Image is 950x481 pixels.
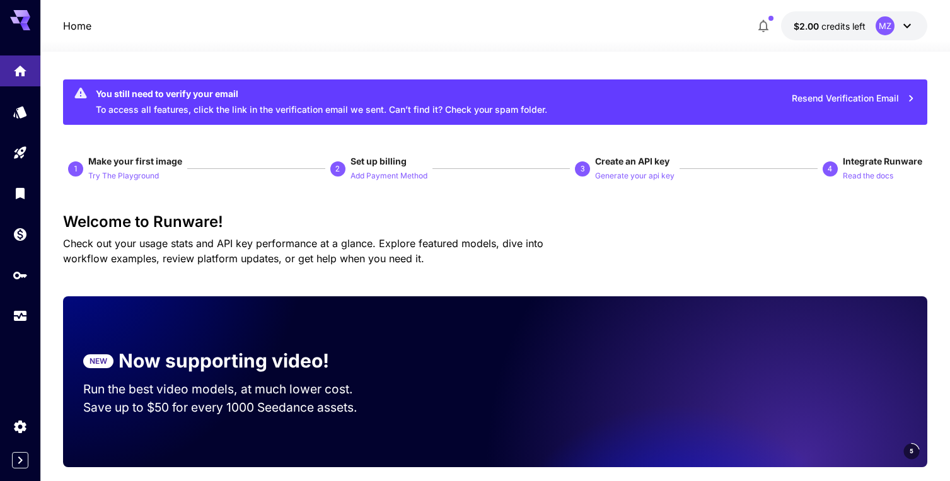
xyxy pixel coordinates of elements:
div: Home [13,63,28,79]
div: Library [13,185,28,201]
p: Now supporting video! [119,347,329,375]
p: Try The Playground [88,170,159,182]
button: Generate your api key [595,168,675,183]
button: Try The Playground [88,168,159,183]
a: Home [63,18,91,33]
p: Add Payment Method [350,170,427,182]
p: 4 [828,163,832,175]
button: Read the docs [843,168,893,183]
p: 2 [335,163,340,175]
div: Usage [13,308,28,324]
button: Expand sidebar [12,452,28,468]
div: MZ [876,16,895,35]
div: Models [13,104,28,120]
div: Settings [13,419,28,434]
div: Wallet [13,226,28,242]
h3: Welcome to Runware! [63,213,927,231]
p: Run the best video models, at much lower cost. [83,380,377,398]
button: Resend Verification Email [785,86,922,112]
span: Check out your usage stats and API key performance at a glance. Explore featured models, dive int... [63,237,543,265]
span: credits left [821,21,866,32]
div: To access all features, click the link in the verification email we sent. Can’t find it? Check yo... [96,83,547,121]
span: $2.00 [794,21,821,32]
p: 3 [581,163,585,175]
span: Create an API key [595,156,669,166]
div: $2.00 [794,20,866,33]
div: You still need to verify your email [96,87,547,100]
div: API Keys [13,267,28,283]
p: Save up to $50 for every 1000 Seedance assets. [83,398,377,417]
span: Make your first image [88,156,182,166]
span: 5 [910,446,913,456]
p: NEW [90,356,107,367]
p: Read the docs [843,170,893,182]
button: Add Payment Method [350,168,427,183]
span: Set up billing [350,156,407,166]
nav: breadcrumb [63,18,91,33]
div: Playground [13,145,28,161]
button: $2.00MZ [781,11,927,40]
p: Generate your api key [595,170,675,182]
p: 1 [74,163,78,175]
span: Integrate Runware [843,156,922,166]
